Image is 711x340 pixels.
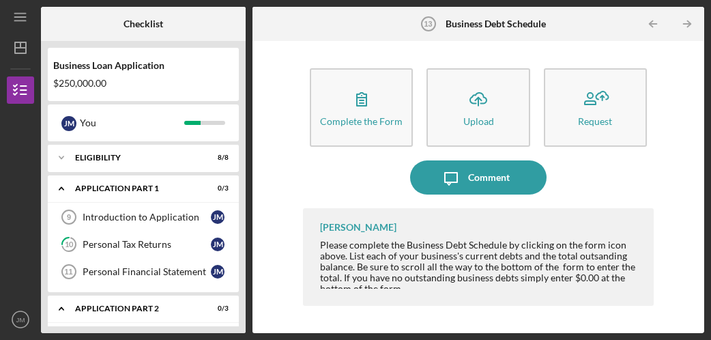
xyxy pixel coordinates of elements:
tspan: 10 [65,240,74,249]
div: Upload [463,116,494,126]
button: Complete the Form [310,68,413,147]
div: J M [211,238,224,251]
div: Application Part 2 [75,304,194,313]
div: Application Part 1 [75,184,194,193]
div: Business Loan Application [53,60,233,71]
div: Comment [468,160,510,195]
button: Upload [426,68,529,147]
button: Request [544,68,647,147]
a: 10Personal Tax ReturnsJM [55,231,232,258]
button: JM [7,306,34,333]
text: JM [16,316,25,324]
b: Business Debt Schedule [446,18,546,29]
div: J M [211,210,224,224]
div: 8 / 8 [204,154,229,162]
div: Personal Tax Returns [83,239,211,250]
button: Comment [410,160,547,195]
div: Request [578,116,612,126]
div: Please complete the Business Debt Schedule by clicking on the form icon above. List each of your ... [320,240,640,294]
tspan: 9 [67,213,71,221]
b: Checklist [124,18,163,29]
div: Eligibility [75,154,194,162]
div: [PERSON_NAME] [320,222,396,233]
div: 0 / 3 [204,304,229,313]
div: 0 / 3 [204,184,229,193]
div: $250,000.00 [53,78,233,89]
div: You [80,111,184,134]
div: Introduction to Application [83,212,211,223]
a: 9Introduction to ApplicationJM [55,203,232,231]
div: Complete the Form [320,116,403,126]
div: J M [61,116,76,131]
tspan: 11 [64,268,72,276]
tspan: 13 [424,20,432,28]
div: Personal Financial Statement [83,266,211,277]
a: 11Personal Financial StatementJM [55,258,232,285]
div: J M [211,265,224,279]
